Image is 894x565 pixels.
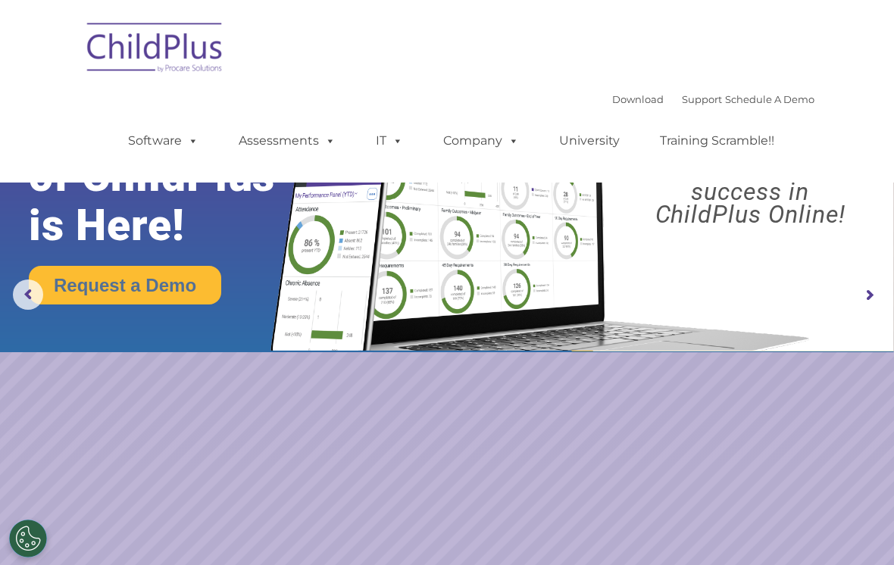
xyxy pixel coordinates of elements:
[29,266,221,304] a: Request a Demo
[9,520,47,557] button: Cookies Settings
[80,12,231,88] img: ChildPlus by Procare Solutions
[612,93,664,105] a: Download
[682,93,722,105] a: Support
[428,126,534,156] a: Company
[113,126,214,156] a: Software
[29,102,314,250] rs-layer: The Future of ChildPlus is Here!
[544,126,635,156] a: University
[725,93,814,105] a: Schedule A Demo
[223,126,351,156] a: Assessments
[645,126,789,156] a: Training Scramble!!
[617,112,883,226] rs-layer: Boost your productivity and streamline your success in ChildPlus Online!
[361,126,418,156] a: IT
[612,93,814,105] font: |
